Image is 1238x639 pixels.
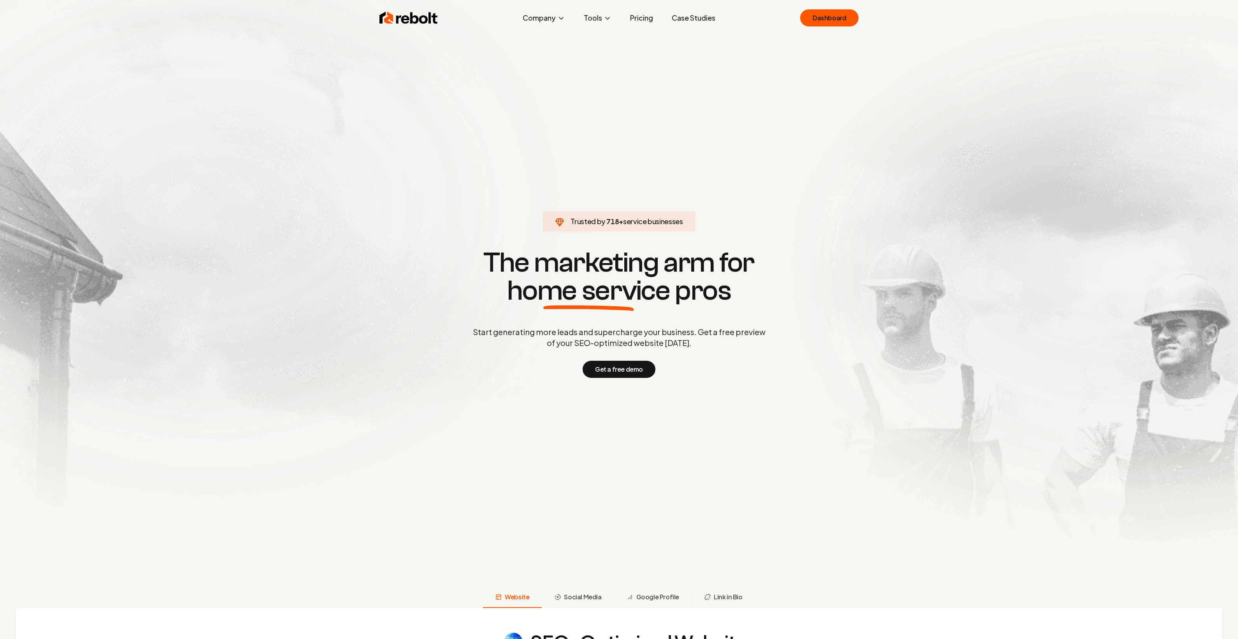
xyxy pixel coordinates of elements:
span: Website [505,592,529,602]
img: Rebolt Logo [379,10,438,26]
span: 718 [606,216,619,227]
button: Tools [578,10,618,26]
button: Link in Bio [692,588,755,608]
a: Dashboard [800,9,859,26]
a: Case Studies [666,10,722,26]
p: Start generating more leads and supercharge your business. Get a free preview of your SEO-optimiz... [471,327,767,348]
button: Website [483,588,542,608]
span: Link in Bio [714,592,743,602]
span: Google Profile [636,592,679,602]
span: home service [507,277,670,305]
h1: The marketing arm for pros [432,249,806,305]
button: Company [516,10,571,26]
span: Trusted by [571,217,605,226]
a: Pricing [624,10,659,26]
span: service businesses [623,217,683,226]
span: + [619,217,623,226]
button: Get a free demo [583,361,655,378]
button: Social Media [542,588,614,608]
span: Social Media [564,592,601,602]
button: Google Profile [614,588,692,608]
